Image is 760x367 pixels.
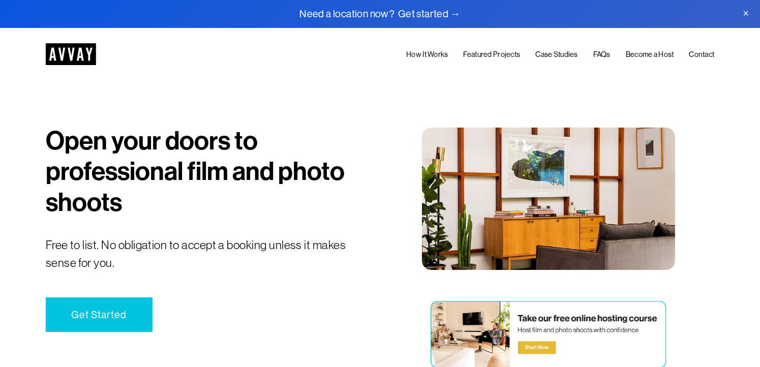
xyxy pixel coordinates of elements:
[463,49,520,62] a: Featured Projects
[535,49,577,62] a: Case Studies
[46,43,96,65] img: AVVAY - The First Nationwide Location Scouting Co.
[626,49,674,62] a: Become a Host
[593,49,611,62] a: FAQs
[46,297,153,332] a: Get Started
[406,49,448,62] a: How It Works
[46,126,377,218] h1: Open your doors to professional film and photo shoots
[689,49,714,62] a: Contact
[46,236,377,272] p: Free to list. No obligation to accept a booking unless it makes sense for you.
